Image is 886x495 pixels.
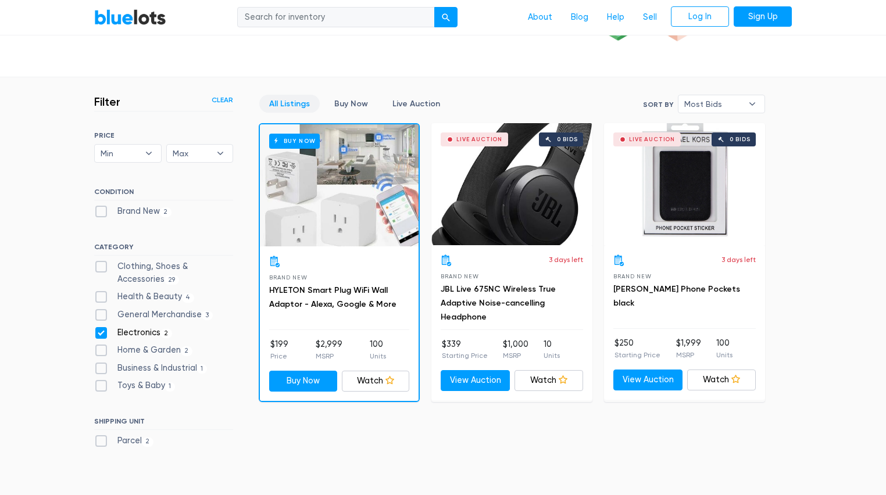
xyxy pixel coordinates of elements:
[94,260,233,285] label: Clothing, Shoes & Accessories
[94,188,233,200] h6: CONDITION
[316,338,342,361] li: $2,999
[165,382,175,392] span: 1
[721,254,756,265] p: 3 days left
[260,124,419,246] a: Buy Now
[613,284,740,308] a: [PERSON_NAME] Phone Pockets black
[383,95,450,113] a: Live Auction
[730,137,751,142] div: 0 bids
[94,417,233,430] h6: SHIPPING UNIT
[643,99,673,110] label: Sort By
[269,274,307,281] span: Brand New
[676,350,701,360] p: MSRP
[324,95,378,113] a: Buy Now
[94,309,213,321] label: General Merchandise
[94,362,207,375] label: Business & Industrial
[182,293,194,303] span: 4
[270,338,288,361] li: $199
[442,350,488,361] p: Starting Price
[734,6,792,27] a: Sign Up
[269,134,320,148] h6: Buy Now
[237,7,435,28] input: Search for inventory
[94,327,172,339] label: Electronics
[613,370,683,390] a: View Auction
[316,351,342,361] p: MSRP
[544,338,560,361] li: 10
[716,337,733,360] li: 100
[370,351,386,361] p: Units
[94,435,153,447] label: Parcel
[604,123,765,245] a: Live Auction 0 bids
[94,131,233,139] h6: PRICE
[212,95,233,105] a: Clear
[101,145,139,162] span: Min
[94,95,120,109] h3: Filter
[740,95,764,113] b: ▾
[208,145,233,162] b: ▾
[441,273,478,279] span: Brand New
[549,254,583,265] p: 3 days left
[342,371,410,392] a: Watch
[181,346,192,356] span: 2
[94,243,233,256] h6: CATEGORY
[557,137,578,142] div: 0 bids
[259,95,320,113] a: All Listings
[519,6,562,28] a: About
[613,273,651,279] span: Brand New
[676,337,701,360] li: $1,999
[197,364,207,374] span: 1
[94,290,194,303] label: Health & Beauty
[137,145,161,162] b: ▾
[370,338,386,361] li: 100
[165,275,179,285] span: 29
[671,6,729,27] a: Log In
[716,350,733,360] p: Units
[634,6,666,28] a: Sell
[687,370,756,390] a: Watch
[142,437,153,447] span: 2
[456,137,502,142] div: Live Auction
[615,337,660,360] li: $250
[202,311,213,320] span: 3
[442,338,488,361] li: $339
[544,350,560,361] p: Units
[94,9,166,26] a: BlueLots
[94,379,175,392] label: Toys & Baby
[160,329,172,338] span: 2
[160,207,172,217] span: 2
[562,6,598,28] a: Blog
[684,95,742,113] span: Most Bids
[269,371,337,392] a: Buy Now
[441,284,556,322] a: JBL Live 675NC Wireless True Adaptive Noise-cancelling Headphone
[94,205,172,218] label: Brand New
[431,123,592,245] a: Live Auction 0 bids
[615,350,660,360] p: Starting Price
[598,6,634,28] a: Help
[629,137,675,142] div: Live Auction
[94,344,192,357] label: Home & Garden
[441,370,510,391] a: View Auction
[269,285,396,309] a: HYLETON Smart Plug WiFi Wall Adaptor - Alexa, Google & More
[515,370,584,391] a: Watch
[270,351,288,361] p: Price
[173,145,211,162] span: Max
[503,338,528,361] li: $1,000
[503,350,528,361] p: MSRP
